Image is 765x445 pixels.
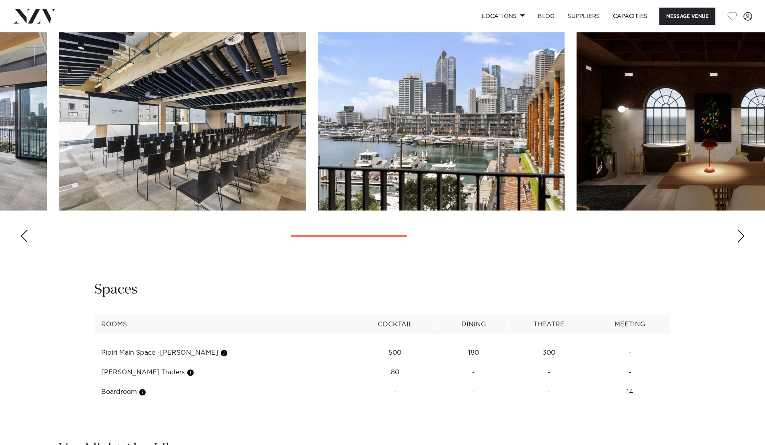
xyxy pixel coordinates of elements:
[659,8,715,25] button: Message Venue
[509,382,590,402] td: -
[439,343,509,363] td: 180
[95,343,351,363] td: Pipiri Main Space -[PERSON_NAME]
[351,363,439,382] td: 80
[590,382,670,402] td: 14
[95,363,351,382] td: [PERSON_NAME] Traders
[351,382,439,402] td: -
[509,363,590,382] td: -
[351,315,439,334] th: Cocktail
[475,8,531,25] a: Locations
[94,281,138,299] h2: Spaces
[439,363,509,382] td: -
[439,382,509,402] td: -
[607,8,654,25] a: Capacities
[439,315,509,334] th: Dining
[59,30,306,211] swiper-slide: 6 / 14
[531,8,561,25] a: BLOG
[95,315,351,334] th: Rooms
[590,343,670,363] td: -
[561,8,606,25] a: SUPPLIERS
[590,315,670,334] th: Meeting
[318,30,565,211] swiper-slide: 7 / 14
[95,382,351,402] td: Boardroom
[509,315,590,334] th: Theatre
[509,343,590,363] td: 300
[590,363,670,382] td: -
[351,343,439,363] td: 500
[13,9,56,23] img: nzv-logo.png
